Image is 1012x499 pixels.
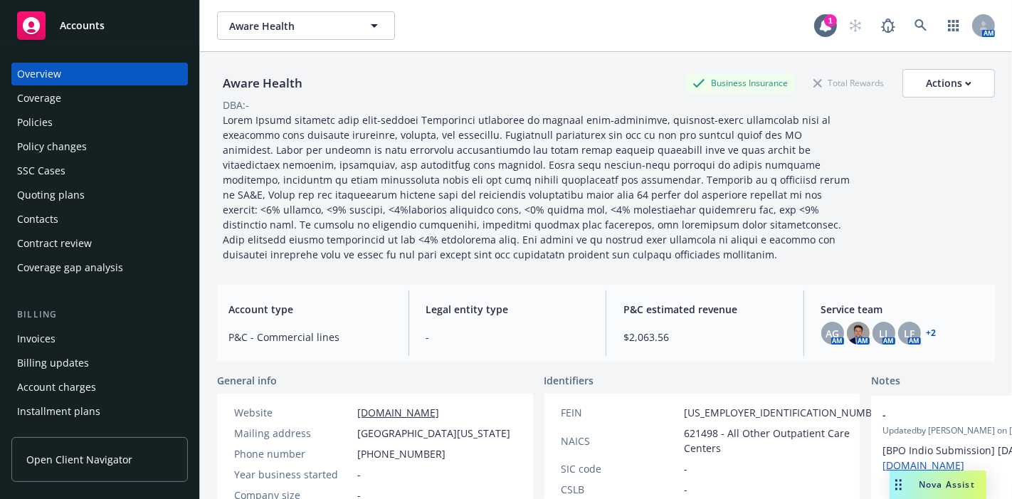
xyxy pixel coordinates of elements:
a: Report a Bug [874,11,902,40]
div: Billing updates [17,352,89,374]
div: Year business started [234,467,352,482]
a: Overview [11,63,188,85]
span: - [685,461,688,476]
span: Service team [821,302,984,317]
div: Billing [11,308,188,322]
a: Accounts [11,6,188,46]
img: photo [847,322,870,345]
a: Policies [11,111,188,134]
div: SIC code [562,461,679,476]
span: $2,063.56 [623,330,786,345]
div: NAICS [562,434,679,448]
span: - [685,482,688,497]
a: Search [907,11,935,40]
a: Quoting plans [11,184,188,206]
div: Total Rewards [806,74,891,92]
div: Drag to move [890,471,907,499]
a: Invoices [11,327,188,350]
div: Coverage [17,87,61,110]
div: Mailing address [234,426,352,441]
div: 1 [824,14,837,27]
div: Actions [926,70,971,97]
span: - [357,467,361,482]
div: Coverage gap analysis [17,256,123,279]
span: Legal entity type [426,302,589,317]
span: Aware Health [229,19,352,33]
a: SSC Cases [11,159,188,182]
span: Nova Assist [919,478,975,490]
a: [DOMAIN_NAME] [357,406,439,419]
span: - [426,330,589,345]
div: Invoices [17,327,56,350]
span: P&C - Commercial lines [228,330,391,345]
a: Policy changes [11,135,188,158]
a: Installment plans [11,400,188,423]
span: Account type [228,302,391,317]
span: Lorem Ipsumd sitametc adip elit-seddoei Temporinci utlaboree do magnaal enim-adminimve, quisnost-... [223,113,853,261]
span: [GEOGRAPHIC_DATA][US_STATE] [357,426,510,441]
div: Installment plans [17,400,100,423]
div: Business Insurance [685,74,795,92]
span: [PHONE_NUMBER] [357,446,446,461]
div: Account charges [17,376,96,399]
span: [US_EMPLOYER_IDENTIFICATION_NUMBER] [685,405,888,420]
button: Actions [902,69,995,98]
div: DBA: - [223,98,249,112]
a: Billing updates [11,352,188,374]
div: Quoting plans [17,184,85,206]
div: Overview [17,63,61,85]
div: Policies [17,111,53,134]
div: Contract review [17,232,92,255]
span: LF [904,326,915,341]
a: Start snowing [841,11,870,40]
button: Nova Assist [890,471,986,499]
span: 621498 - All Other Outpatient Care Centers [685,426,888,456]
span: Accounts [60,20,105,31]
span: General info [217,373,277,388]
span: Identifiers [544,373,594,388]
div: Contacts [17,208,58,231]
span: Notes [871,373,900,390]
div: Phone number [234,446,352,461]
a: Contract review [11,232,188,255]
span: AG [826,326,839,341]
div: Policy changes [17,135,87,158]
a: Contacts [11,208,188,231]
a: +2 [927,329,937,337]
div: CSLB [562,482,679,497]
button: Aware Health [217,11,395,40]
div: SSC Cases [17,159,65,182]
div: Aware Health [217,74,308,93]
a: Switch app [939,11,968,40]
div: FEIN [562,405,679,420]
a: Coverage [11,87,188,110]
a: Coverage gap analysis [11,256,188,279]
span: P&C estimated revenue [623,302,786,317]
a: Account charges [11,376,188,399]
div: Website [234,405,352,420]
span: Open Client Navigator [26,452,132,467]
span: LI [880,326,888,341]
